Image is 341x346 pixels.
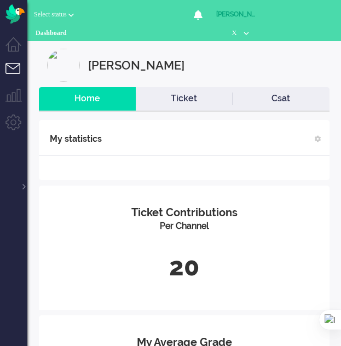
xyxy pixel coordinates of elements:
li: Home [39,87,136,111]
div: [PERSON_NAME] [88,49,184,82]
div: 20 [47,249,321,285]
div: Per Channel [47,220,321,233]
i: X [229,27,240,38]
li: Tickets menu [5,63,30,88]
li: Ticket [136,87,233,111]
a: Csat [233,93,330,105]
button: Select status [27,7,80,22]
li: Csat [233,87,330,111]
a: Omnidesk [5,7,25,15]
img: flow_omnibird.svg [5,4,25,24]
div: [PERSON_NAME] [216,9,257,20]
li: Admin menu [5,114,30,139]
a: Home [39,93,136,105]
span: Dashboard [36,27,67,38]
div: My statistics [50,128,102,150]
li: Dashboard menu [5,37,30,62]
li: Select status [27,3,109,26]
span: Select status [34,10,67,18]
a: Ticket [136,93,233,105]
div: Ticket Contributions [47,205,321,221]
li: Supervisor menu [5,89,30,113]
img: profilePicture [47,49,80,82]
